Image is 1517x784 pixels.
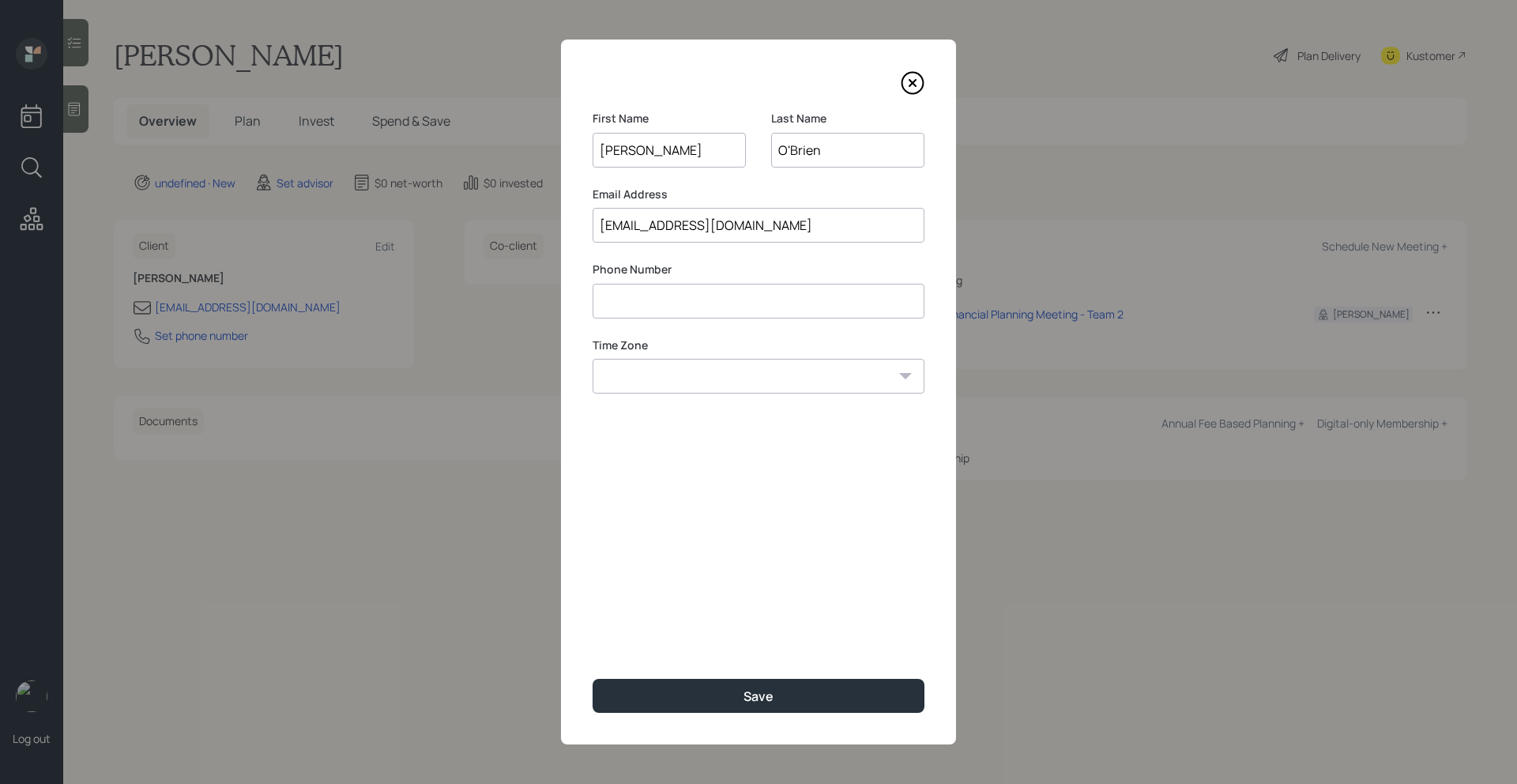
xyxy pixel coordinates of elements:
[593,262,924,277] label: Phone Number
[593,337,924,353] label: Time Zone
[593,187,924,202] label: Email Address
[771,111,924,126] label: Last Name
[593,111,746,126] label: First Name
[743,688,774,705] div: Save
[593,679,924,713] button: Save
